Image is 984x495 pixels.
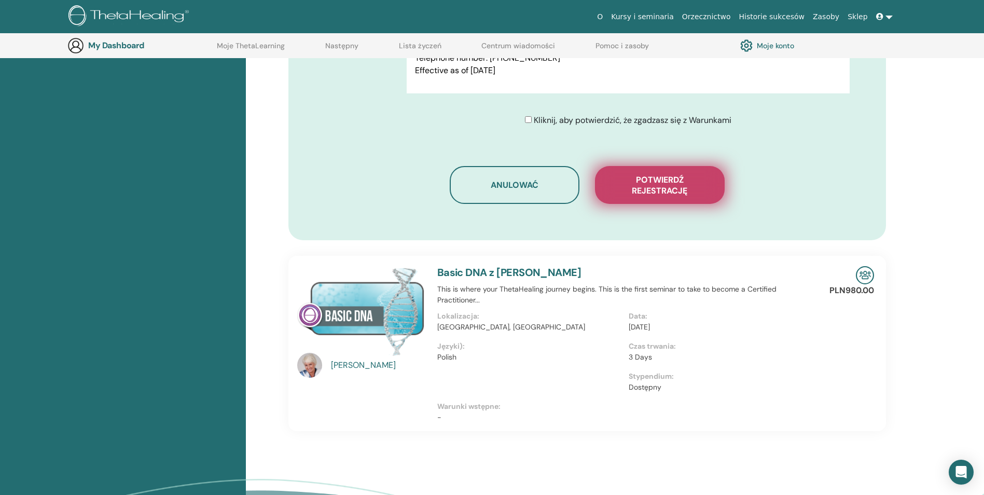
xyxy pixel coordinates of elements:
[629,352,814,363] p: 3 Days
[678,7,735,26] a: Orzecznictwo
[437,401,820,412] p: Warunki wstępne:
[450,166,579,204] button: Anulować
[325,42,358,58] a: Następny
[595,42,649,58] a: Pomoc i zasoby
[607,7,678,26] a: Kursy i seminaria
[68,5,192,29] img: logo.png
[415,52,841,64] p: Telephone number: [PHONE_NUMBER]
[856,266,874,284] img: In-Person Seminar
[437,266,581,279] a: Basic DNA z [PERSON_NAME]
[437,412,820,423] p: -
[735,7,809,26] a: Historie sukcesów
[629,371,814,382] p: Stypendium:
[481,42,555,58] a: Centrum wiadomości
[608,174,712,196] span: Potwierdź rejestrację
[415,64,841,77] p: Effective as of [DATE]
[629,341,814,352] p: Czas trwania:
[740,37,794,54] a: Moje konto
[534,115,731,126] span: Kliknij, aby potwierdzić, że zgadzasz się z Warunkami
[949,460,974,485] div: Open Intercom Messenger
[88,40,192,50] h3: My Dashboard
[331,359,427,372] a: [PERSON_NAME]
[217,42,285,58] a: Moje ThetaLearning
[437,311,622,322] p: Lokalizacja:
[809,7,843,26] a: Zasoby
[629,382,814,393] p: Dostępny
[629,311,814,322] p: Data:
[399,42,441,58] a: Lista życzeń
[437,352,622,363] p: Polish
[595,166,725,204] button: Potwierdź rejestrację
[437,322,622,333] p: [GEOGRAPHIC_DATA], [GEOGRAPHIC_DATA]
[629,322,814,333] p: [DATE]
[829,284,874,297] p: PLN980.00
[297,353,322,378] img: default.jpg
[593,7,607,26] a: O
[437,284,820,306] p: This is where your ThetaHealing journey begins. This is the first seminar to take to become a Cer...
[843,7,871,26] a: Sklep
[437,341,622,352] p: Języki):
[740,37,753,54] img: cog.svg
[491,180,538,190] span: Anulować
[297,266,425,356] img: Basic DNA
[67,37,84,54] img: generic-user-icon.jpg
